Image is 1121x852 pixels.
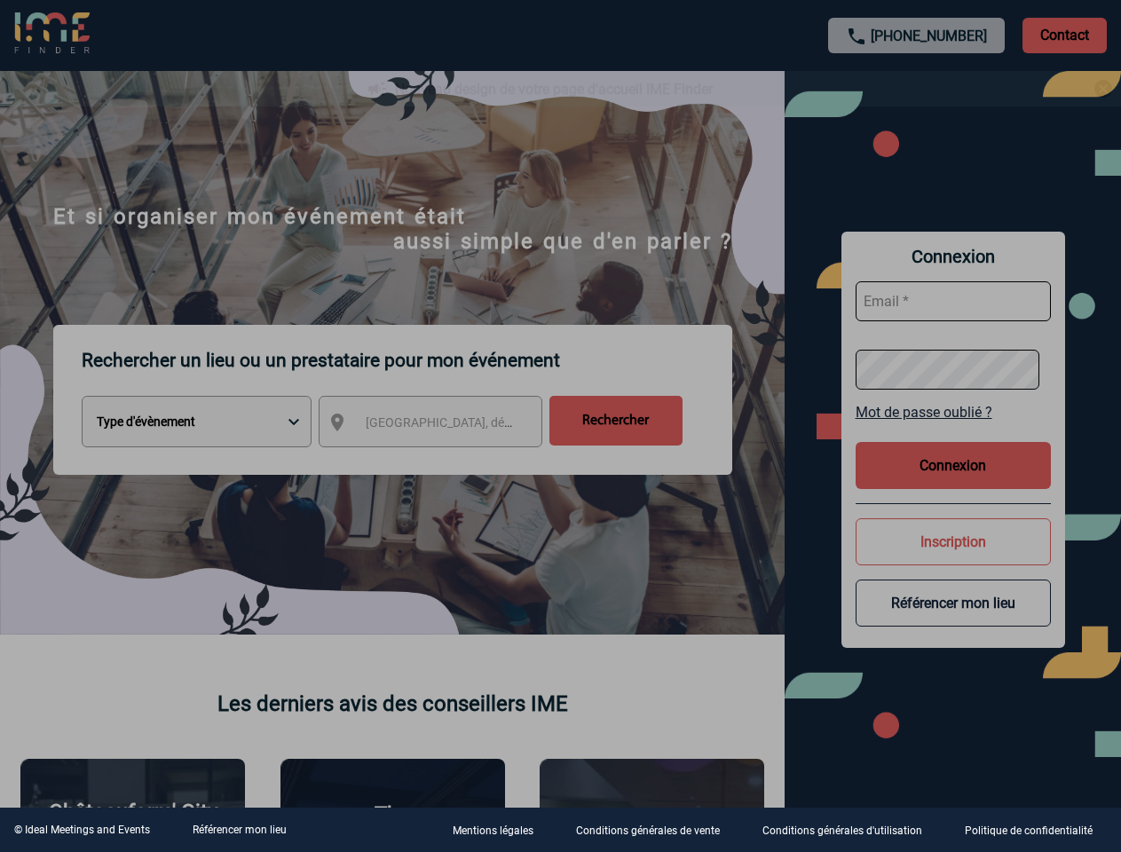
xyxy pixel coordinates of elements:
[193,824,287,836] a: Référencer mon lieu
[14,824,150,836] div: © Ideal Meetings and Events
[438,822,562,839] a: Mentions légales
[965,825,1093,838] p: Politique de confidentialité
[762,825,922,838] p: Conditions générales d'utilisation
[748,822,951,839] a: Conditions générales d'utilisation
[951,822,1121,839] a: Politique de confidentialité
[453,825,533,838] p: Mentions légales
[562,822,748,839] a: Conditions générales de vente
[576,825,720,838] p: Conditions générales de vente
